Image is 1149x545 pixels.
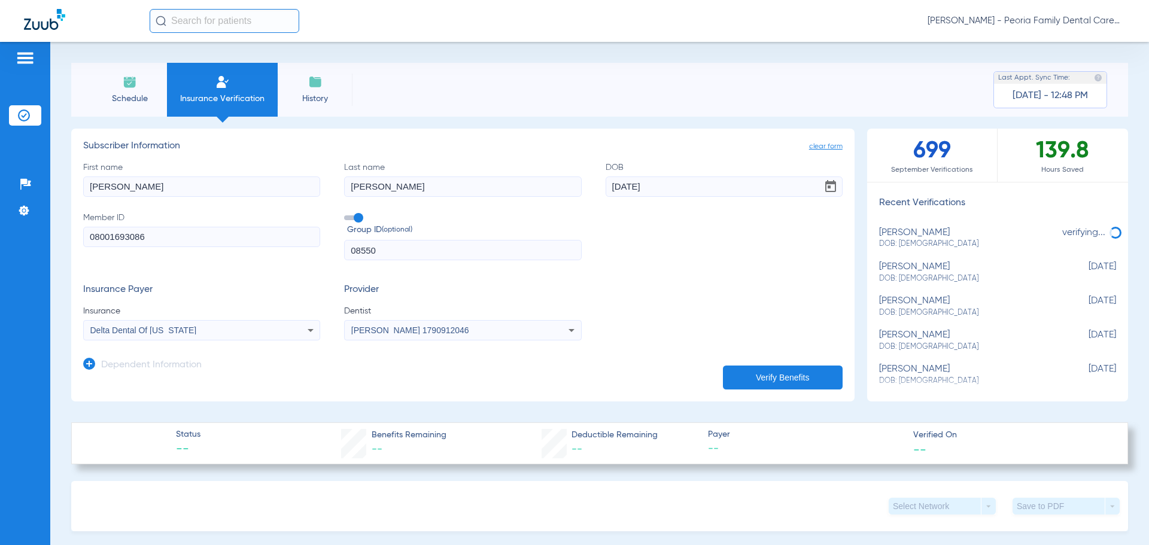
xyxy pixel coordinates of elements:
span: Schedule [101,93,158,105]
input: Last name [344,176,581,197]
h3: Provider [344,284,581,296]
h3: Recent Verifications [867,197,1128,209]
span: verifying... [1062,228,1105,238]
span: [PERSON_NAME] - Peoria Family Dental Care [928,15,1125,27]
input: Search for patients [150,9,299,33]
h3: Subscriber Information [83,141,843,153]
img: hamburger-icon [16,51,35,65]
span: -- [913,443,926,455]
span: DOB: [DEMOGRAPHIC_DATA] [879,239,1056,249]
input: DOBOpen calendar [606,176,843,197]
div: 139.8 [998,129,1128,182]
h3: Dependent Information [101,360,202,372]
span: Verified On [913,429,1108,442]
span: Group ID [347,224,581,236]
span: -- [572,444,582,455]
span: History [287,93,344,105]
button: Open calendar [819,175,843,199]
span: DOB: [DEMOGRAPHIC_DATA] [879,376,1056,386]
span: Insurance Verification [176,93,269,105]
div: 699 [867,129,998,182]
div: [PERSON_NAME] [879,227,1056,249]
span: Dentist [344,305,581,317]
span: DOB: [DEMOGRAPHIC_DATA] [879,307,1056,318]
img: Search Icon [156,16,166,26]
span: [DATE] - 12:48 PM [1013,90,1088,102]
img: Manual Insurance Verification [215,75,230,89]
img: last sync help info [1094,74,1102,82]
span: Status [176,428,200,441]
span: [DATE] [1056,330,1116,352]
div: [PERSON_NAME] [879,261,1056,284]
span: [DATE] [1056,296,1116,318]
div: [PERSON_NAME] [879,296,1056,318]
span: Hours Saved [998,164,1128,176]
input: Member ID [83,227,320,247]
span: Insurance [83,305,320,317]
span: clear form [809,141,843,153]
label: First name [83,162,320,197]
span: Deductible Remaining [572,429,658,442]
span: September Verifications [867,164,997,176]
img: Schedule [123,75,137,89]
span: [PERSON_NAME] 1790912046 [351,325,469,335]
input: First name [83,176,320,197]
span: Delta Dental Of [US_STATE] [90,325,197,335]
span: [DATE] [1056,364,1116,386]
span: -- [176,442,200,458]
span: -- [372,444,382,455]
div: [PERSON_NAME] [879,330,1056,352]
label: DOB [606,162,843,197]
span: Payer [708,428,903,441]
div: [PERSON_NAME] [879,364,1056,386]
button: Verify Benefits [723,366,843,389]
small: (optional) [382,224,412,236]
label: Member ID [83,212,320,261]
label: Last name [344,162,581,197]
span: [DATE] [1056,261,1116,284]
span: Last Appt. Sync Time: [998,72,1070,84]
span: DOB: [DEMOGRAPHIC_DATA] [879,342,1056,352]
span: Benefits Remaining [372,429,446,442]
span: -- [708,442,903,456]
h3: Insurance Payer [83,284,320,296]
img: Zuub Logo [24,9,65,30]
span: DOB: [DEMOGRAPHIC_DATA] [879,273,1056,284]
img: History [308,75,323,89]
